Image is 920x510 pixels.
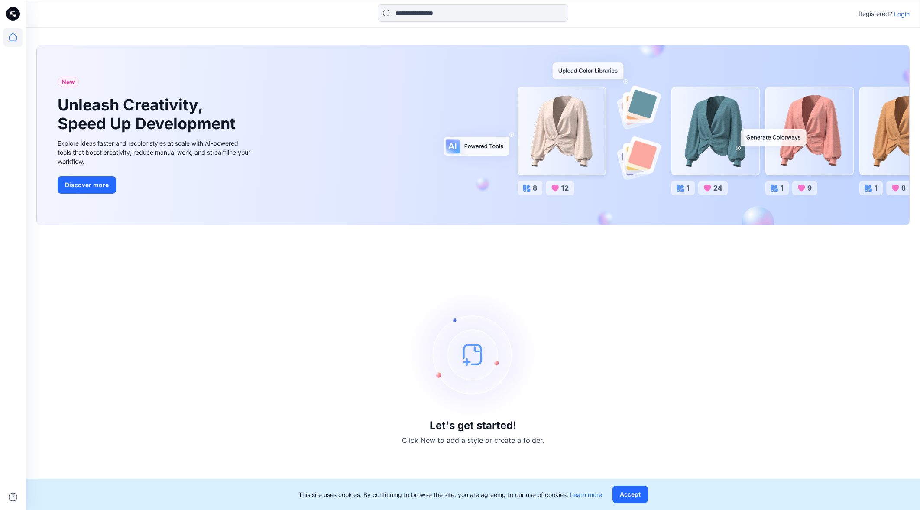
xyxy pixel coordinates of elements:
h1: Unleash Creativity, Speed Up Development [58,96,240,133]
a: Discover more [58,176,253,194]
div: Explore ideas faster and recolor styles at scale with AI-powered tools that boost creativity, red... [58,139,253,166]
p: Registered? [858,9,892,19]
h3: Let's get started! [430,419,516,432]
p: Click New to add a style or create a folder. [402,435,544,445]
button: Discover more [58,176,116,194]
a: Learn more [570,491,602,498]
p: This site uses cookies. By continuing to browse the site, you are agreeing to our use of cookies. [298,490,602,499]
span: New [62,77,75,87]
p: Login [894,10,910,19]
button: Accept [612,486,648,503]
img: empty-state-image.svg [408,289,538,419]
